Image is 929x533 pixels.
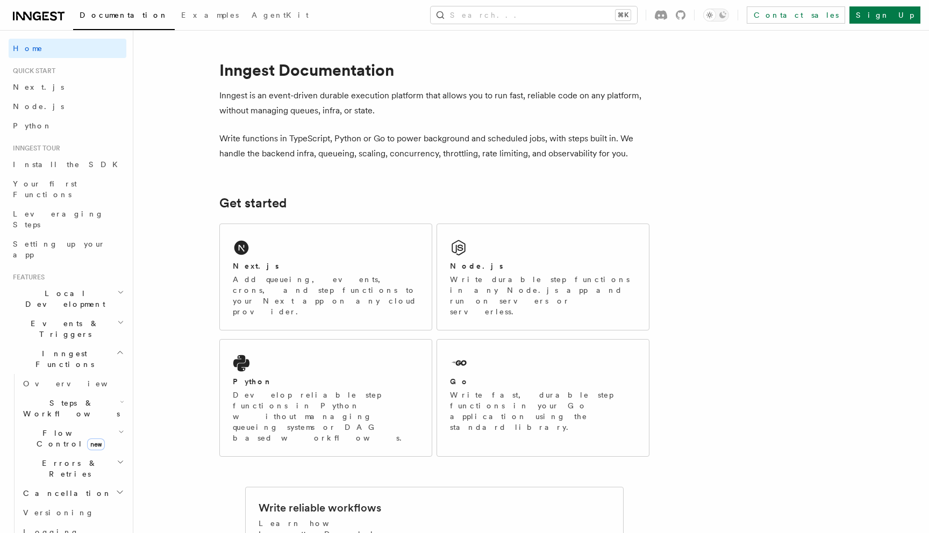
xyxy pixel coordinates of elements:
[13,179,77,199] span: Your first Functions
[13,102,64,111] span: Node.js
[219,224,432,330] a: Next.jsAdd queueing, events, crons, and step functions to your Next app on any cloud provider.
[13,210,104,229] span: Leveraging Steps
[703,9,729,21] button: Toggle dark mode
[9,318,117,340] span: Events & Triggers
[747,6,845,24] a: Contact sales
[13,160,124,169] span: Install the SDK
[23,508,94,517] span: Versioning
[431,6,637,24] button: Search...⌘K
[9,116,126,135] a: Python
[9,314,126,344] button: Events & Triggers
[9,39,126,58] a: Home
[19,484,126,503] button: Cancellation
[219,196,287,211] a: Get started
[13,43,43,54] span: Home
[9,273,45,282] span: Features
[87,438,105,450] span: new
[13,240,105,259] span: Setting up your app
[80,11,168,19] span: Documentation
[219,339,432,457] a: PythonDevelop reliable step functions in Python without managing queueing systems or DAG based wo...
[19,393,126,423] button: Steps & Workflows
[233,261,279,271] h2: Next.js
[9,288,117,309] span: Local Development
[19,453,126,484] button: Errors & Retries
[19,503,126,522] a: Versioning
[9,77,126,97] a: Next.js
[233,376,273,387] h2: Python
[19,458,117,479] span: Errors & Retries
[616,10,631,20] kbd: ⌘K
[9,97,126,116] a: Node.js
[19,374,126,393] a: Overview
[19,488,112,499] span: Cancellation
[9,284,126,314] button: Local Development
[450,261,503,271] h2: Node.js
[175,3,245,29] a: Examples
[13,121,52,130] span: Python
[849,6,920,24] a: Sign Up
[73,3,175,30] a: Documentation
[219,131,649,161] p: Write functions in TypeScript, Python or Go to power background and scheduled jobs, with steps bu...
[9,234,126,264] a: Setting up your app
[259,500,381,515] h2: Write reliable workflows
[19,428,118,449] span: Flow Control
[19,423,126,453] button: Flow Controlnew
[9,144,60,153] span: Inngest tour
[245,3,315,29] a: AgentKit
[450,390,636,433] p: Write fast, durable step functions in your Go application using the standard library.
[9,174,126,204] a: Your first Functions
[23,379,134,388] span: Overview
[437,224,649,330] a: Node.jsWrite durable step functions in any Node.js app and run on servers or serverless.
[450,376,469,387] h2: Go
[252,11,309,19] span: AgentKit
[9,344,126,374] button: Inngest Functions
[9,67,55,75] span: Quick start
[9,204,126,234] a: Leveraging Steps
[181,11,239,19] span: Examples
[9,155,126,174] a: Install the SDK
[233,390,419,443] p: Develop reliable step functions in Python without managing queueing systems or DAG based workflows.
[219,88,649,118] p: Inngest is an event-driven durable execution platform that allows you to run fast, reliable code ...
[9,348,116,370] span: Inngest Functions
[450,274,636,317] p: Write durable step functions in any Node.js app and run on servers or serverless.
[437,339,649,457] a: GoWrite fast, durable step functions in your Go application using the standard library.
[13,83,64,91] span: Next.js
[219,60,649,80] h1: Inngest Documentation
[233,274,419,317] p: Add queueing, events, crons, and step functions to your Next app on any cloud provider.
[19,398,120,419] span: Steps & Workflows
